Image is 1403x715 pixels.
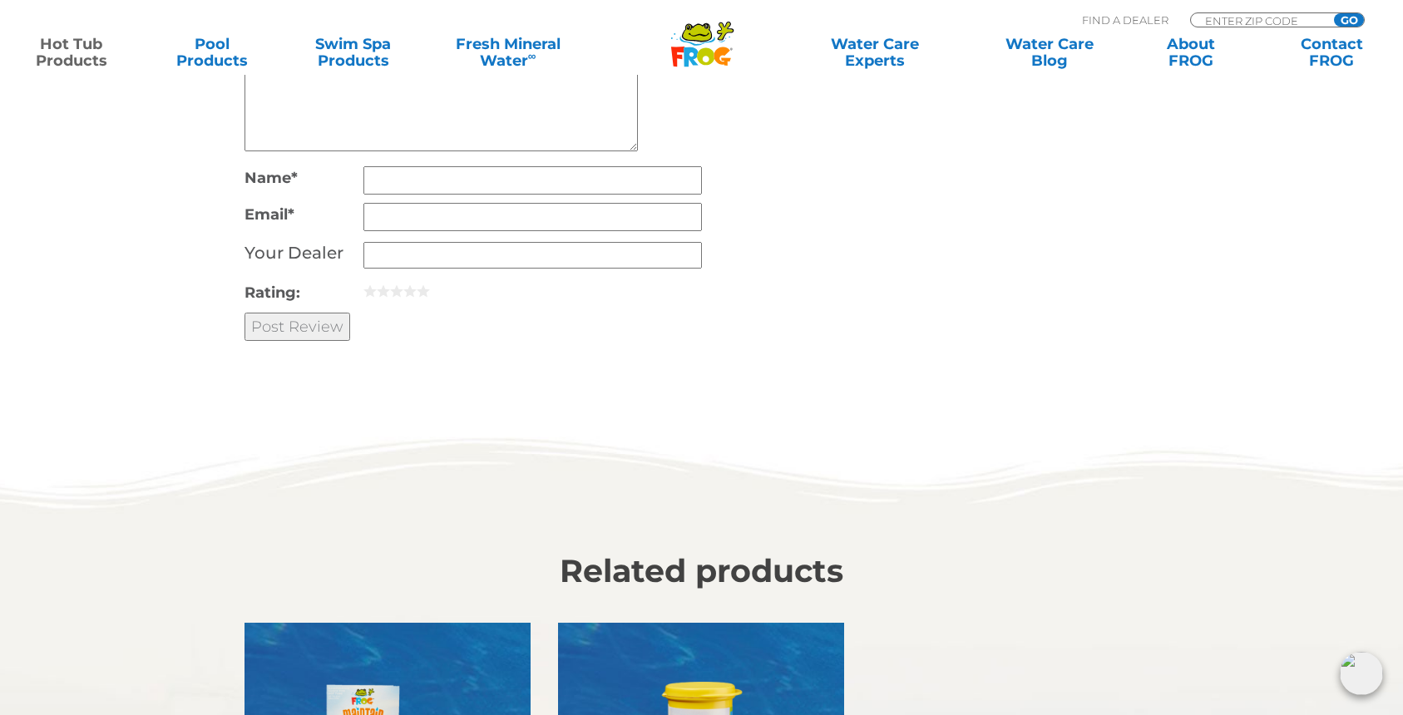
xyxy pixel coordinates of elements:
[377,284,390,298] a: 2
[363,284,377,298] a: 1
[1203,13,1316,27] input: Zip Code Form
[245,281,363,304] label: Rating:
[528,49,536,62] sup: ∞
[995,36,1104,69] a: Water CareBlog
[1136,36,1246,69] a: AboutFROG
[403,284,417,298] a: 4
[786,36,964,69] a: Water CareExperts
[245,166,363,190] label: Name
[245,203,363,226] label: Email
[1277,36,1386,69] a: ContactFROG
[1334,13,1364,27] input: GO
[17,36,126,69] a: Hot TubProducts
[417,284,430,298] a: 5
[245,553,1159,589] h2: Related products
[299,36,408,69] a: Swim SpaProducts
[390,284,403,298] a: 3
[157,36,267,69] a: PoolProducts
[1082,12,1168,27] p: Find A Dealer
[439,36,576,69] a: Fresh MineralWater∞
[245,313,350,341] input: Post Review
[1340,652,1383,695] img: openIcon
